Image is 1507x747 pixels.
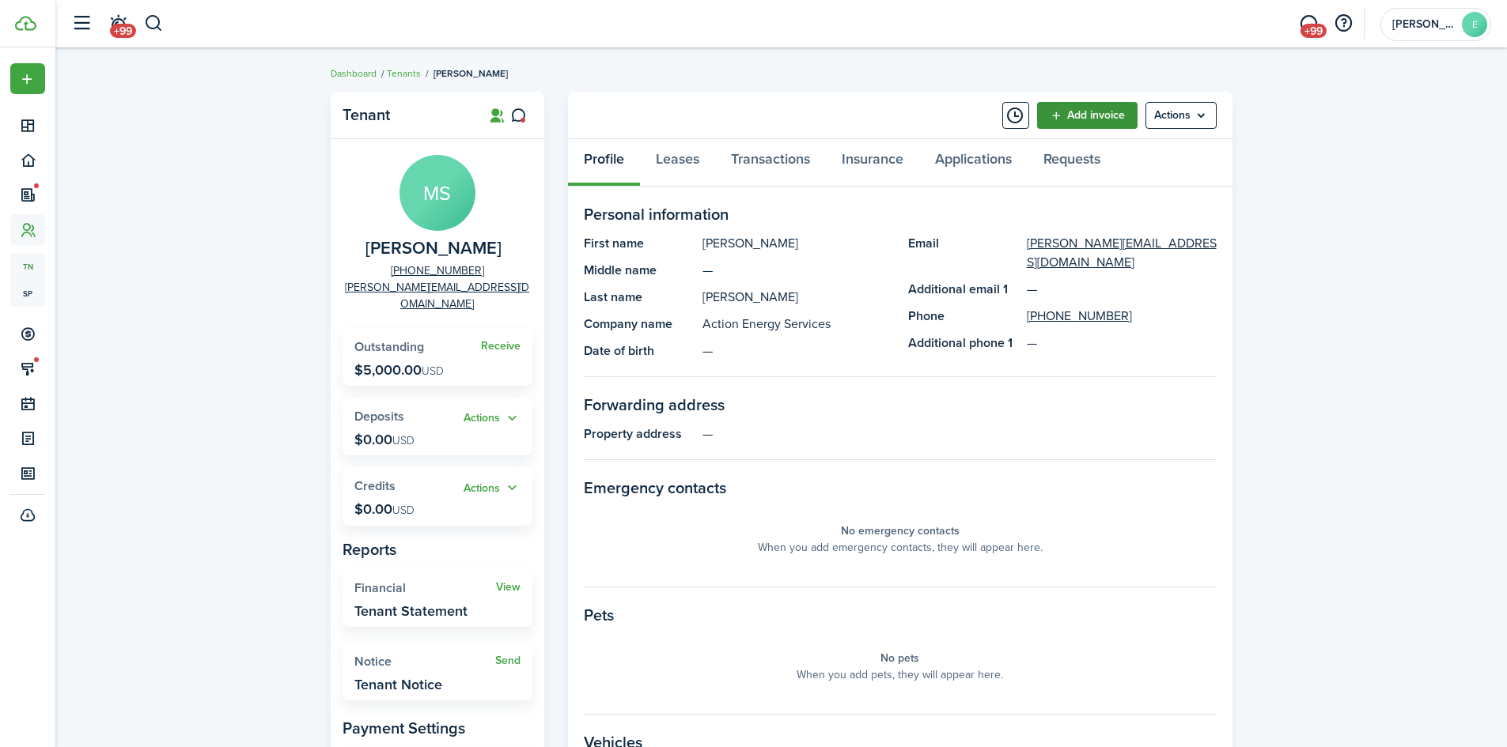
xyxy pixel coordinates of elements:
[354,501,415,517] p: $0.00
[343,106,469,124] panel-main-title: Tenant
[702,288,892,307] panel-main-description: [PERSON_NAME]
[496,581,521,594] a: View
[1027,307,1132,326] a: [PHONE_NUMBER]
[702,341,892,360] panel-main-description: —
[422,363,444,379] span: USD
[354,655,495,669] widget-stats-title: Notice
[1462,12,1487,37] avatar-text: E
[584,603,1217,627] panel-main-section-title: Pets
[354,477,396,495] span: Credits
[584,476,1217,500] panel-main-section-title: Emergency contacts
[354,603,468,619] widget-stats-description: Tenant Statement
[391,262,484,279] a: [PHONE_NUMBER]
[392,432,415,449] span: USD
[841,523,960,539] panel-main-placeholder-title: No emergency contacts
[584,288,695,307] panel-main-title: Last name
[103,4,133,44] a: Notifications
[826,139,919,187] a: Insurance
[1037,102,1138,129] a: Add invoice
[354,338,424,356] span: Outstanding
[15,16,36,31] img: TenantCloud
[1293,4,1323,44] a: Messaging
[702,424,1217,443] panel-main-description: —
[908,234,1019,272] panel-main-title: Email
[392,502,415,519] span: USD
[1002,102,1029,129] button: Timeline
[343,538,532,561] panel-main-subtitle: Reports
[464,409,521,428] button: Actions
[464,479,521,497] button: Open menu
[584,424,695,443] panel-main-title: Property address
[1301,24,1327,38] span: +99
[1028,139,1116,187] a: Requests
[434,66,508,81] span: [PERSON_NAME]
[66,9,97,39] button: Open sidebar
[1145,102,1217,129] button: Open menu
[464,409,521,428] button: Open menu
[343,716,532,740] panel-main-subtitle: Payment Settings
[715,139,826,187] a: Transactions
[584,393,1217,417] panel-main-section-title: Forwarding address
[354,432,415,447] p: $0.00
[343,279,532,312] a: [PERSON_NAME][EMAIL_ADDRESS][DOMAIN_NAME]
[584,261,695,280] panel-main-title: Middle name
[10,253,45,280] a: tn
[354,581,496,595] widget-stats-title: Financial
[702,234,892,253] panel-main-description: [PERSON_NAME]
[640,139,715,187] a: Leases
[495,655,521,667] a: Send
[584,341,695,360] panel-main-title: Date of birth
[110,24,136,38] span: +99
[354,407,404,425] span: Deposits
[481,340,521,353] a: Receive
[908,280,1019,299] panel-main-title: Additional email 1
[464,479,521,497] button: Actions
[758,539,1043,556] panel-main-placeholder-description: When you add emergency contacts, they will appear here.
[584,234,695,253] panel-main-title: First name
[908,334,1019,353] panel-main-title: Additional phone 1
[354,677,442,692] widget-stats-description: Tenant Notice
[399,155,475,231] avatar-text: MS
[1027,234,1217,272] a: [PERSON_NAME][EMAIL_ADDRESS][DOMAIN_NAME]
[144,10,164,37] button: Search
[584,315,695,334] panel-main-title: Company name
[880,650,919,666] panel-main-placeholder-title: No pets
[702,315,892,334] panel-main-description: Action Energy Services
[354,362,444,378] p: $5,000.00
[10,280,45,307] a: sp
[702,261,892,280] panel-main-description: —
[331,66,377,81] a: Dashboard
[10,63,45,94] button: Open menu
[919,139,1028,187] a: Applications
[797,666,1003,683] panel-main-placeholder-description: When you add pets, they will appear here.
[908,307,1019,326] panel-main-title: Phone
[365,239,502,258] span: Micheal Smith
[1145,102,1217,129] menu-btn: Actions
[1330,10,1357,37] button: Open resource center
[1392,19,1456,30] span: Elida
[387,66,421,81] a: Tenants
[584,202,1217,226] panel-main-section-title: Personal information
